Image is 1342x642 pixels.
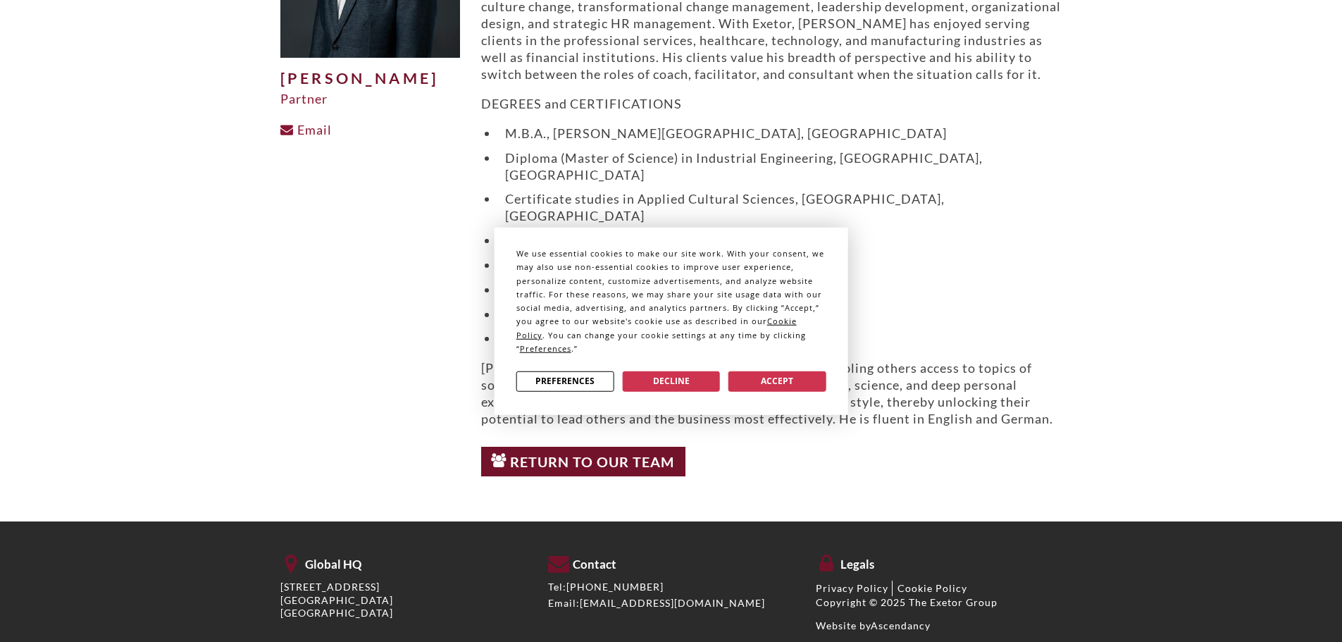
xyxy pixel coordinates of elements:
[516,371,614,391] button: Preferences
[622,371,720,391] button: Decline
[494,227,848,415] div: Cookie Consent Prompt
[520,343,571,354] span: Preferences
[728,371,826,391] button: Accept
[516,247,826,355] div: We use essential cookies to make our site work. With your consent, we may also use non-essential ...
